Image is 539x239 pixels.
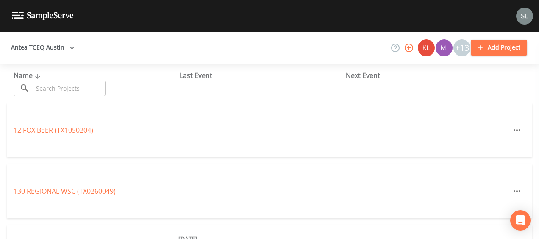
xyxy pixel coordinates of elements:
[12,12,74,20] img: logo
[516,8,533,25] img: 0d5b2d5fd6ef1337b72e1b2735c28582
[435,39,453,56] div: Miriaha Caddie
[510,210,531,231] div: Open Intercom Messenger
[14,186,116,196] a: 130 REGIONAL WSC (TX0260049)
[417,39,435,56] div: Kler Teran
[14,125,93,135] a: 12 FOX BEER (TX1050204)
[8,40,78,56] button: Antea TCEQ Austin
[346,70,512,81] div: Next Event
[180,70,346,81] div: Last Event
[14,71,43,80] span: Name
[33,81,106,96] input: Search Projects
[436,39,453,56] img: a1ea4ff7c53760f38bef77ef7c6649bf
[471,40,527,56] button: Add Project
[418,39,435,56] img: 9c4450d90d3b8045b2e5fa62e4f92659
[453,39,470,56] div: +13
